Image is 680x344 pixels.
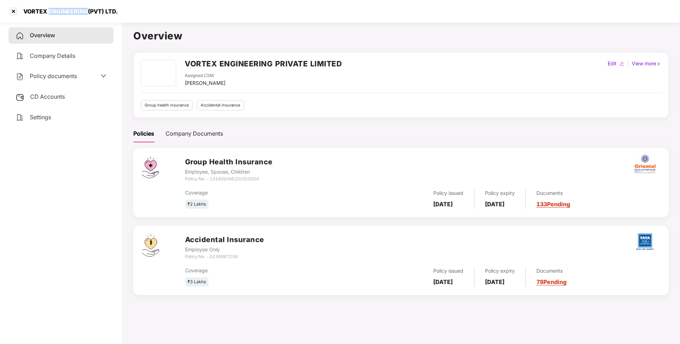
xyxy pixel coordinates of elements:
i: 0239867258 [209,254,238,259]
div: Company Documents [166,129,223,138]
div: Policy expiry [485,189,515,197]
div: View more [630,60,663,67]
div: Documents [536,267,567,275]
div: ₹2 Lakhs [185,200,208,209]
span: Company Details [30,52,75,59]
div: Coverage [185,267,344,274]
img: svg+xml;base64,PHN2ZyB4bWxucz0iaHR0cDovL3d3dy53My5vcmcvMjAwMC9zdmciIHdpZHRoPSIyNCIgaGVpZ2h0PSIyNC... [16,32,24,40]
div: Policy No. - [185,176,273,182]
span: CD Accounts [30,93,65,100]
div: Employee, Spouse, Children [185,168,273,176]
b: [DATE] [433,201,453,208]
h2: VORTEX ENGINEERING PRIVATE LIMITED [185,58,342,70]
b: [DATE] [485,201,505,208]
img: svg+xml;base64,PHN2ZyB3aWR0aD0iMjUiIGhlaWdodD0iMjQiIHZpZXdCb3g9IjAgMCAyNSAyNCIgZmlsbD0ibm9uZSIgeG... [16,93,24,102]
span: down [101,73,106,79]
img: svg+xml;base64,PHN2ZyB4bWxucz0iaHR0cDovL3d3dy53My5vcmcvMjAwMC9zdmciIHdpZHRoPSIyNCIgaGVpZ2h0PSIyNC... [16,52,24,60]
img: rightIcon [656,61,661,66]
img: editIcon [619,61,624,66]
div: Coverage [185,189,344,197]
h3: Group Health Insurance [185,157,273,168]
a: 133 Pending [536,201,570,208]
div: Employee Only [185,246,264,253]
img: svg+xml;base64,PHN2ZyB4bWxucz0iaHR0cDovL3d3dy53My5vcmcvMjAwMC9zdmciIHdpZHRoPSI0Ny43MTQiIGhlaWdodD... [142,157,159,178]
div: Policy No. - [185,253,264,260]
div: Edit [606,60,618,67]
h1: Overview [133,28,669,44]
h3: Accidental Insurance [185,234,264,245]
div: Assigned CSM [185,72,225,79]
div: Accidental insurance [197,100,244,110]
div: Documents [536,189,570,197]
div: VORTEX ENGINEERING(PVT) LTD. [19,8,118,15]
img: tatag.png [632,229,657,254]
div: Policies [133,129,154,138]
span: Policy documents [30,72,77,80]
a: 78 Pending [536,278,567,285]
div: Policy issued [433,267,463,275]
img: svg+xml;base64,PHN2ZyB4bWxucz0iaHR0cDovL3d3dy53My5vcmcvMjAwMC9zdmciIHdpZHRoPSIyNCIgaGVpZ2h0PSIyNC... [16,72,24,81]
img: svg+xml;base64,PHN2ZyB4bWxucz0iaHR0cDovL3d3dy53My5vcmcvMjAwMC9zdmciIHdpZHRoPSI0OS4zMjEiIGhlaWdodD... [142,234,159,257]
div: Policy issued [433,189,463,197]
div: [PERSON_NAME] [185,79,225,87]
img: svg+xml;base64,PHN2ZyB4bWxucz0iaHR0cDovL3d3dy53My5vcmcvMjAwMC9zdmciIHdpZHRoPSIyNCIgaGVpZ2h0PSIyNC... [16,113,24,122]
i: 131800/48/2025/3004 [209,176,259,181]
div: Policy expiry [485,267,515,275]
div: ₹3 Lakhs [185,277,208,287]
div: Group health insurance [141,100,193,110]
div: | [626,60,630,67]
b: [DATE] [433,278,453,285]
span: Settings [30,114,51,121]
span: Overview [30,32,55,39]
img: oi.png [632,152,657,176]
b: [DATE] [485,278,505,285]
